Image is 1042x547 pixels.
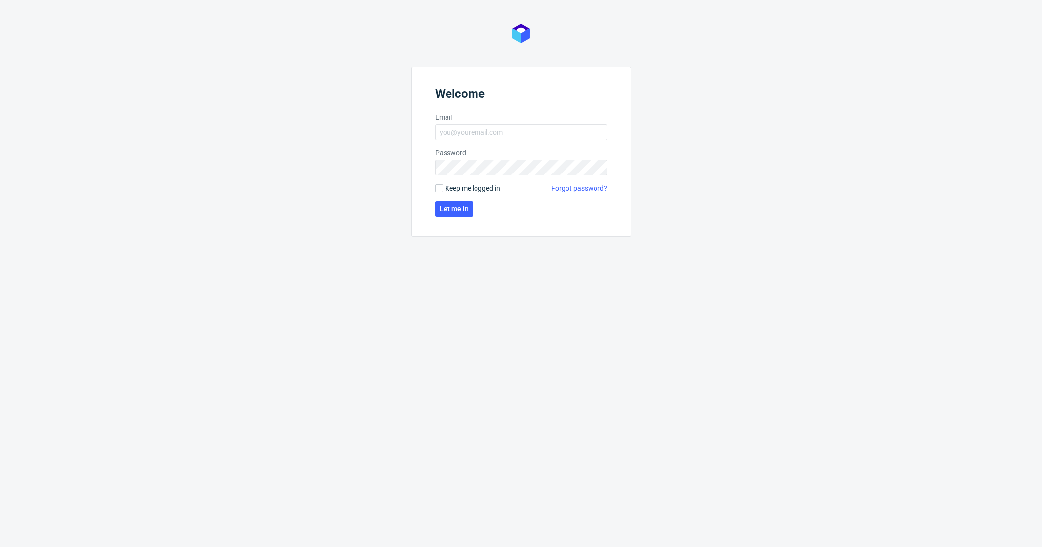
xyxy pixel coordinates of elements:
label: Password [435,148,607,158]
input: you@youremail.com [435,124,607,140]
label: Email [435,113,607,122]
span: Keep me logged in [445,183,500,193]
span: Let me in [440,205,469,212]
header: Welcome [435,87,607,105]
button: Let me in [435,201,473,217]
a: Forgot password? [551,183,607,193]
